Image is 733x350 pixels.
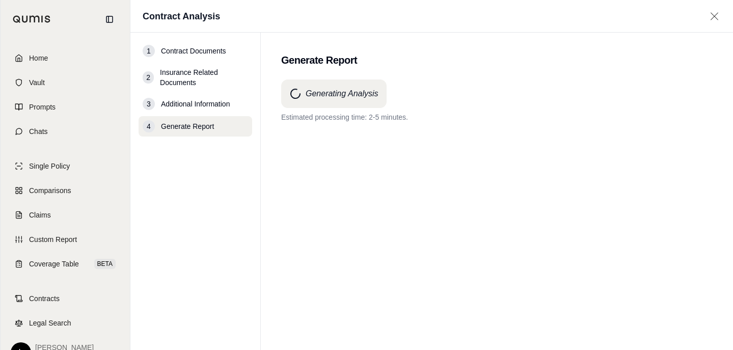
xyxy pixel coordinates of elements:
a: Comparisons [7,179,124,202]
h1: Contract Analysis [143,9,220,23]
span: Chats [29,126,48,137]
a: Prompts [7,96,124,118]
a: Single Policy [7,155,124,177]
a: Contracts [7,287,124,310]
div: 4 [143,120,155,132]
div: 2 [143,71,154,84]
a: Legal Search [7,312,124,334]
a: Chats [7,120,124,143]
span: Custom Report [29,234,77,245]
p: Estimated processing time: 2-5 minutes. [281,112,713,122]
h4: Generating Analysis [306,88,378,100]
div: 3 [143,98,155,110]
span: Comparisons [29,185,71,196]
button: Collapse sidebar [101,11,118,28]
span: Generate Report [161,121,214,131]
span: BETA [94,259,116,269]
a: Home [7,47,124,69]
a: Coverage TableBETA [7,253,124,275]
a: Claims [7,204,124,226]
span: Single Policy [29,161,70,171]
span: Home [29,53,48,63]
span: Coverage Table [29,259,79,269]
span: Contract Documents [161,46,226,56]
span: Insurance Related Documents [160,67,248,88]
span: Contracts [29,293,60,304]
span: Vault [29,77,45,88]
div: 1 [143,45,155,57]
span: Prompts [29,102,56,112]
img: Qumis Logo [13,15,51,23]
span: Claims [29,210,51,220]
span: Additional Information [161,99,230,109]
span: Legal Search [29,318,71,328]
h2: Generate Report [281,53,713,67]
a: Custom Report [7,228,124,251]
a: Vault [7,71,124,94]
